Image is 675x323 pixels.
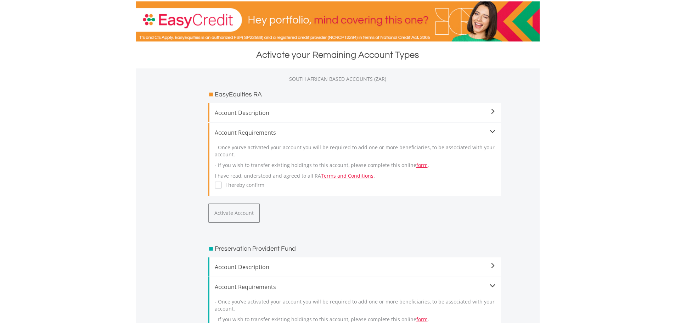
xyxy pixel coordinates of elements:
div: Account Requirements [215,283,495,291]
p: - If you wish to transfer existing holdings to this account, please complete this online . [215,162,495,169]
h3: EasyEquities RA [215,90,262,100]
h3: Preservation Provident Fund [215,244,296,254]
button: Activate Account [208,204,260,223]
a: form [416,316,428,323]
span: Account Description [215,263,495,271]
div: Activate your Remaining Account Types [136,49,540,61]
a: Terms and Conditions [321,172,373,179]
div: SOUTH AFRICAN BASED ACCOUNTS (ZAR) [136,76,540,83]
p: - Once you’ve activated your account you will be required to add one or more beneficiaries, to be... [215,298,495,312]
img: EasyCredit Promotion Banner [136,1,540,41]
span: Account Description [215,108,495,117]
div: Account Requirements [215,128,495,137]
a: form [416,162,428,168]
p: - Once you’ve activated your account you will be required to add one or more beneficiaries, to be... [215,144,495,158]
div: I have read, understood and agreed to all RA . [215,137,495,190]
p: - If you wish to transfer existing holdings to this account, please complete this online . [215,316,495,323]
label: I hereby confirm [222,182,264,189]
